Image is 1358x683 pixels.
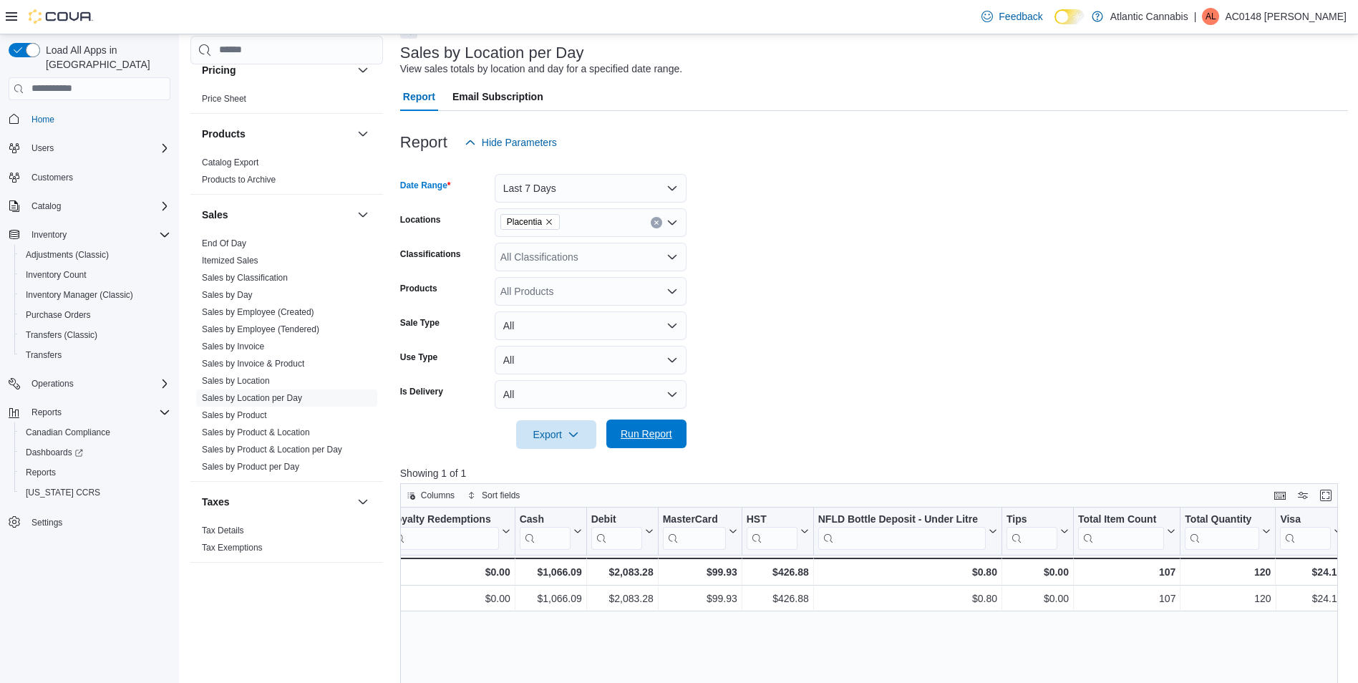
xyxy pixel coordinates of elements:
[519,513,570,526] div: Cash
[31,200,61,212] span: Catalog
[495,174,687,203] button: Last 7 Days
[26,404,170,421] span: Reports
[202,543,263,553] a: Tax Exemptions
[3,109,176,130] button: Home
[666,251,678,263] button: Open list of options
[1007,513,1069,549] button: Tips
[1271,487,1289,504] button: Keyboard shortcuts
[1078,590,1175,607] div: 107
[662,513,725,549] div: MasterCard
[20,464,62,481] a: Reports
[202,208,228,222] h3: Sales
[26,289,133,301] span: Inventory Manager (Classic)
[31,172,73,183] span: Customers
[31,407,62,418] span: Reports
[666,217,678,228] button: Open list of options
[202,272,288,284] span: Sales by Classification
[202,393,302,403] a: Sales by Location per Day
[818,513,997,549] button: NFLD Bottle Deposit - Under Litre
[202,495,230,509] h3: Taxes
[202,256,258,266] a: Itemized Sales
[202,525,244,536] a: Tax Details
[202,127,351,141] button: Products
[662,513,725,526] div: MasterCard
[495,311,687,340] button: All
[389,513,510,549] button: Loyalty Redemptions
[20,246,170,263] span: Adjustments (Classic)
[354,125,372,142] button: Products
[202,410,267,421] span: Sales by Product
[1280,590,1342,607] div: $24.12
[202,444,342,455] span: Sales by Product & Location per Day
[202,127,246,141] h3: Products
[26,198,67,215] button: Catalog
[400,386,443,397] label: Is Delivery
[202,461,299,473] span: Sales by Product per Day
[747,513,797,549] div: HST
[389,590,510,607] div: $0.00
[31,114,54,125] span: Home
[26,447,83,458] span: Dashboards
[202,174,276,185] span: Products to Archive
[651,217,662,228] button: Clear input
[1078,513,1164,549] div: Total Item Count
[20,424,116,441] a: Canadian Compliance
[1185,513,1259,549] div: Total Quantity
[202,307,314,317] a: Sales by Employee (Created)
[462,487,525,504] button: Sort fields
[14,245,176,265] button: Adjustments (Classic)
[202,175,276,185] a: Products to Archive
[1280,513,1342,549] button: Visa
[20,444,89,461] a: Dashboards
[621,427,672,441] span: Run Report
[3,167,176,188] button: Customers
[26,168,170,186] span: Customers
[202,208,351,222] button: Sales
[1280,563,1342,581] div: $24.12
[14,462,176,483] button: Reports
[14,442,176,462] a: Dashboards
[591,590,654,607] div: $2,083.28
[202,376,270,386] a: Sales by Location
[20,286,170,304] span: Inventory Manager (Classic)
[20,266,92,284] a: Inventory Count
[3,196,176,216] button: Catalog
[482,135,557,150] span: Hide Parameters
[26,329,97,341] span: Transfers (Classic)
[400,62,682,77] div: View sales totals by location and day for a specified date range.
[747,513,809,549] button: HST
[1317,487,1334,504] button: Enter fullscreen
[202,359,304,369] a: Sales by Invoice & Product
[606,420,687,448] button: Run Report
[1194,8,1197,25] p: |
[202,392,302,404] span: Sales by Location per Day
[190,522,383,562] div: Taxes
[202,358,304,369] span: Sales by Invoice & Product
[482,490,520,501] span: Sort fields
[3,402,176,422] button: Reports
[202,341,264,352] span: Sales by Invoice
[1185,563,1271,581] div: 120
[1007,513,1057,526] div: Tips
[202,410,267,420] a: Sales by Product
[591,563,653,581] div: $2,083.28
[520,590,582,607] div: $1,066.09
[421,490,455,501] span: Columns
[507,215,542,229] span: Placentia
[14,265,176,285] button: Inventory Count
[26,169,79,186] a: Customers
[400,214,441,226] label: Locations
[202,525,244,536] span: Tax Details
[31,517,62,528] span: Settings
[26,487,100,498] span: [US_STATE] CCRS
[14,285,176,305] button: Inventory Manager (Classic)
[400,466,1348,480] p: Showing 1 of 1
[26,249,109,261] span: Adjustments (Classic)
[40,43,170,72] span: Load All Apps in [GEOGRAPHIC_DATA]
[202,427,310,437] a: Sales by Product & Location
[202,462,299,472] a: Sales by Product per Day
[1007,513,1057,549] div: Tips
[26,269,87,281] span: Inventory Count
[202,289,253,301] span: Sales by Day
[3,374,176,394] button: Operations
